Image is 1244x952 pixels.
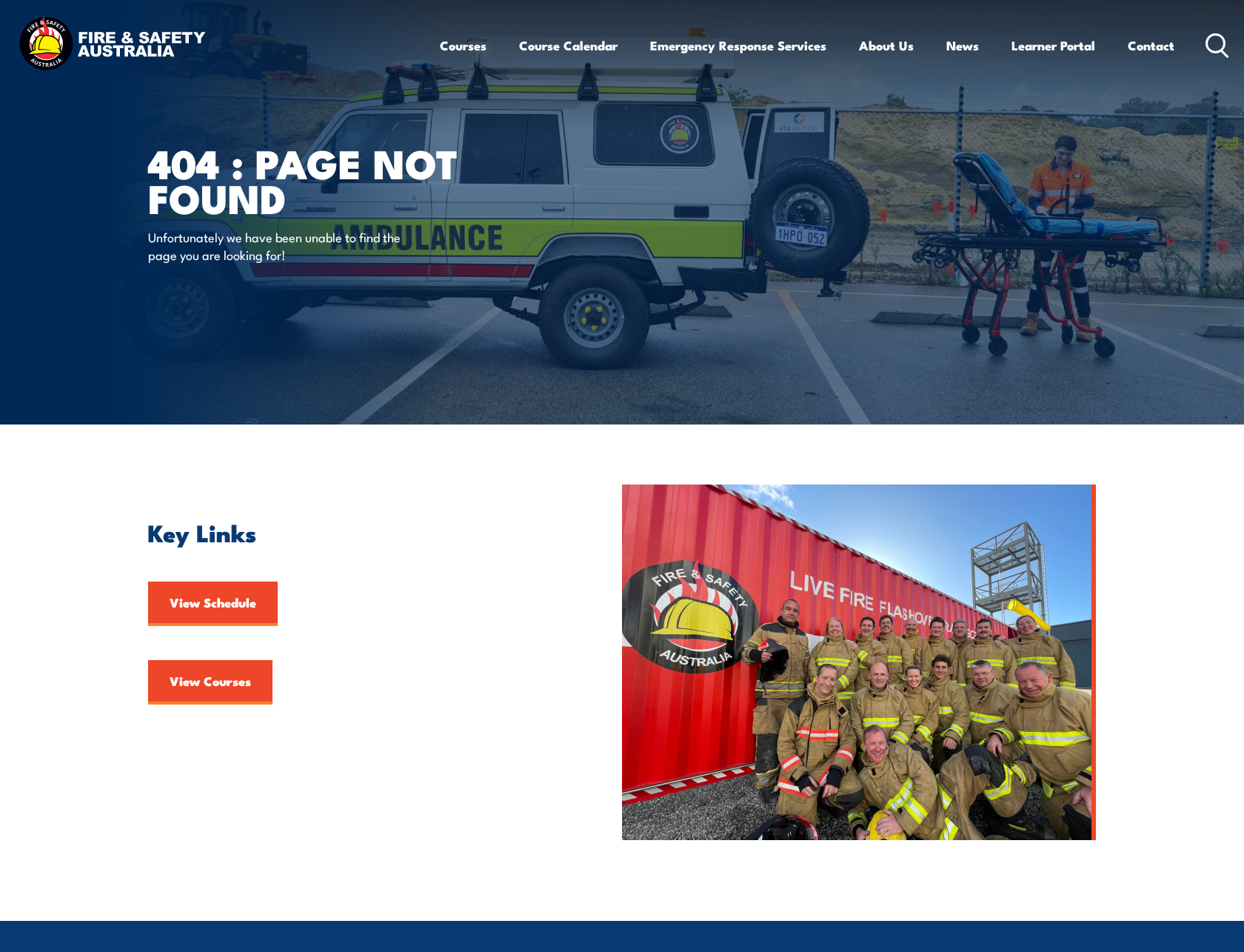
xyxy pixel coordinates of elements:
a: About Us [859,26,914,65]
a: Course Calendar [519,26,618,65]
h2: Key Links [148,522,554,542]
img: FSA People – Team photo aug 2023 [622,485,1096,840]
a: News [946,26,979,65]
a: Emergency Response Services [650,26,826,65]
a: View Courses [148,660,272,705]
p: Unfortunately we have been unable to find the page you are looking for! [148,228,418,263]
a: Learner Portal [1011,26,1095,65]
a: Contact [1128,26,1174,65]
a: View Schedule [148,582,278,626]
h1: 404 : Page Not Found [148,145,514,214]
a: Courses [440,26,486,65]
